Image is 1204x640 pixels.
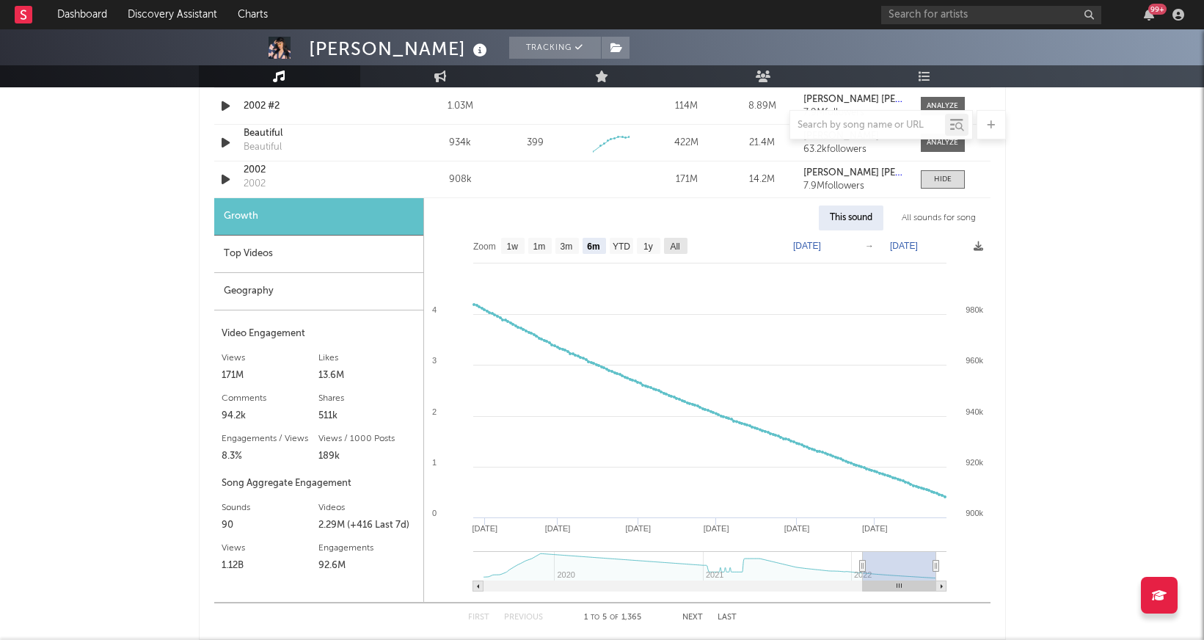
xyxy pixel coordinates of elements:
[643,241,653,252] text: 1y
[819,206,883,230] div: This sound
[728,136,796,150] div: 21.4M
[670,241,679,252] text: All
[803,168,905,178] a: [PERSON_NAME] [PERSON_NAME]
[504,614,543,622] button: Previous
[790,120,945,131] input: Search by song name or URL
[214,273,423,310] div: Geography
[803,168,957,178] strong: [PERSON_NAME] [PERSON_NAME]
[431,356,436,365] text: 3
[214,236,423,273] div: Top Videos
[891,206,987,230] div: All sounds for song
[431,509,436,517] text: 0
[472,524,497,533] text: [DATE]
[318,557,416,575] div: 92.6M
[509,37,601,59] button: Tracking
[966,509,983,517] text: 900k
[966,305,983,314] text: 980k
[572,609,653,627] div: 1 5 1,365
[803,108,905,118] div: 7.9M followers
[652,172,720,187] div: 171M
[222,475,416,492] div: Song Aggregate Engagement
[431,458,436,467] text: 1
[506,241,518,252] text: 1w
[803,95,957,104] strong: [PERSON_NAME] [PERSON_NAME]
[803,181,905,192] div: 7.9M followers
[309,37,491,61] div: [PERSON_NAME]
[222,517,319,534] div: 90
[431,305,436,314] text: 4
[803,95,905,105] a: [PERSON_NAME] [PERSON_NAME]
[703,524,729,533] text: [DATE]
[426,99,495,114] div: 1.03M
[728,99,796,114] div: 8.89M
[222,557,319,575] div: 1.12B
[533,241,545,252] text: 1m
[318,539,416,557] div: Engagements
[591,614,599,621] span: to
[222,448,319,465] div: 8.3%
[881,6,1101,24] input: Search for artists
[560,241,572,252] text: 3m
[1144,9,1154,21] button: 99+
[544,524,570,533] text: [DATE]
[222,430,319,448] div: Engagements / Views
[214,198,423,236] div: Growth
[966,458,983,467] text: 920k
[652,99,720,114] div: 114M
[652,136,720,150] div: 422M
[610,614,619,621] span: of
[728,172,796,187] div: 14.2M
[222,390,319,407] div: Comments
[318,448,416,465] div: 189k
[318,517,416,534] div: 2.29M (+416 Last 7d)
[625,524,651,533] text: [DATE]
[803,131,879,141] strong: [PERSON_NAME]
[244,99,397,114] a: 2002 #2
[966,356,983,365] text: 960k
[244,177,266,192] div: 2002
[803,145,905,155] div: 63.2k followers
[1148,4,1167,15] div: 99 +
[966,407,983,416] text: 940k
[318,349,416,367] div: Likes
[473,241,496,252] text: Zoom
[527,136,544,150] div: 399
[426,172,495,187] div: 908k
[612,241,630,252] text: YTD
[222,325,416,343] div: Video Engagement
[318,407,416,425] div: 511k
[222,367,319,385] div: 171M
[244,163,397,178] a: 2002
[318,367,416,385] div: 13.6M
[318,430,416,448] div: Views / 1000 Posts
[718,614,737,622] button: Last
[468,614,489,622] button: First
[793,241,821,251] text: [DATE]
[222,349,319,367] div: Views
[682,614,703,622] button: Next
[222,407,319,425] div: 94.2k
[222,539,319,557] div: Views
[431,407,436,416] text: 2
[222,499,319,517] div: Sounds
[890,241,918,251] text: [DATE]
[587,241,599,252] text: 6m
[318,390,416,407] div: Shares
[862,524,888,533] text: [DATE]
[784,524,809,533] text: [DATE]
[865,241,874,251] text: →
[318,499,416,517] div: Videos
[244,140,282,155] div: Beautiful
[426,136,495,150] div: 934k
